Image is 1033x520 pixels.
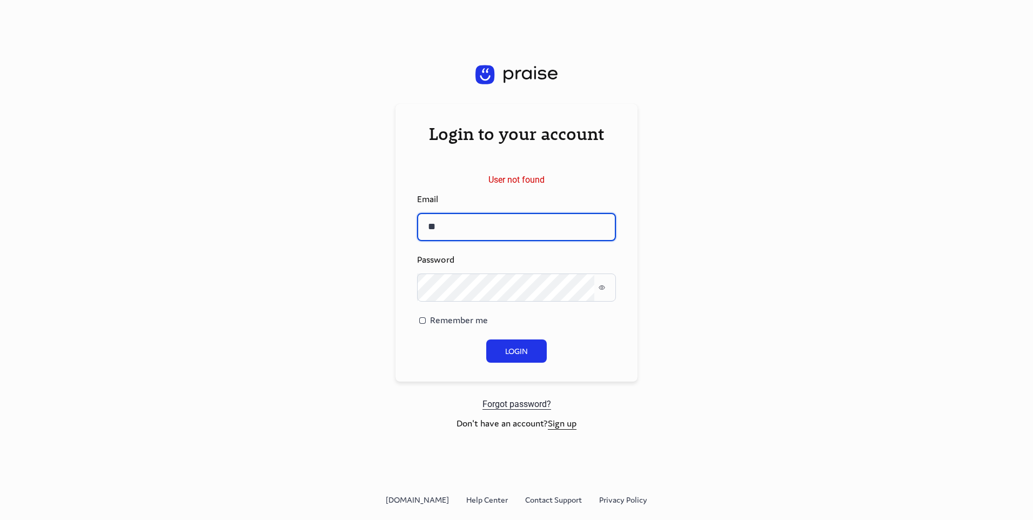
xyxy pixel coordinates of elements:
[486,339,547,363] button: Login
[417,254,616,266] div: Password
[475,65,558,84] img: logo
[525,494,582,506] a: Contact Support
[599,494,647,506] a: Privacy Policy
[482,399,551,410] a: Forgot password?
[417,175,616,185] div: User not found
[430,314,488,326] span: Remember me
[386,494,449,506] a: [DOMAIN_NAME]
[457,418,576,430] span: Don't have an account?
[525,495,582,505] span: Contact Support
[386,495,449,505] span: [DOMAIN_NAME]
[466,494,508,506] a: Help Center
[417,123,616,144] div: Login to your account
[599,495,647,505] span: Privacy Policy
[417,194,616,205] div: Email
[548,417,576,430] a: Sign up
[466,495,508,505] span: Help Center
